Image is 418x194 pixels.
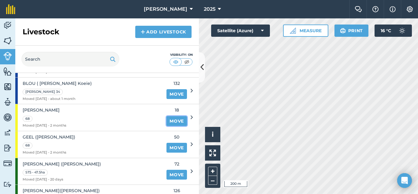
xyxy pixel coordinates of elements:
img: svg+xml;base64,PHN2ZyB4bWxucz0iaHR0cDovL3d3dy53My5vcmcvMjAwMC9zdmciIHdpZHRoPSIxNyIgaGVpZ2h0PSIxNy... [390,6,396,13]
input: Search [21,52,119,67]
span: GEEL ([PERSON_NAME]) [23,134,75,140]
img: svg+xml;base64,PD94bWwgdmVyc2lvbj0iMS4wIiBlbmNvZGluZz0idXRmLTgiPz4KPCEtLSBHZW5lcmF0b3I6IEFkb2JlIE... [3,113,12,122]
a: Move [166,116,187,126]
a: BLOU ( [PERSON_NAME] Koeie)[PERSON_NAME] 34Moved [DATE] - about 1 month [15,78,163,104]
span: [PERSON_NAME] [23,107,66,113]
span: [PERSON_NAME]([PERSON_NAME]) [23,187,100,194]
img: Two speech bubbles overlapping with the left bubble in the forefront [355,6,362,12]
a: Move [166,89,187,99]
span: 126 [166,187,187,194]
span: Moved [DATE] - about 1 month [23,96,92,102]
img: svg+xml;base64,PD94bWwgdmVyc2lvbj0iMS4wIiBlbmNvZGluZz0idXRmLTgiPz4KPCEtLSBHZW5lcmF0b3I6IEFkb2JlIE... [3,143,12,153]
div: Open Intercom Messenger [397,173,412,188]
button: + [208,167,217,176]
button: – [208,176,217,185]
img: svg+xml;base64,PHN2ZyB4bWxucz0iaHR0cDovL3d3dy53My5vcmcvMjAwMC9zdmciIHdpZHRoPSI1NiIgaGVpZ2h0PSI2MC... [3,67,12,76]
span: 50 [166,134,187,140]
button: Satellite (Azure) [211,25,270,37]
a: Move [166,170,187,180]
img: A cog icon [406,6,413,12]
span: Moved [DATE] - 2 months [23,150,75,155]
div: Visibility: On [170,52,193,57]
img: Ruler icon [290,28,296,34]
img: svg+xml;base64,PD94bWwgdmVyc2lvbj0iMS4wIiBlbmNvZGluZz0idXRmLTgiPz4KPCEtLSBHZW5lcmF0b3I6IEFkb2JlIE... [3,159,12,168]
span: 132 [166,80,187,87]
button: i [205,127,220,142]
span: 18 [166,107,187,113]
img: svg+xml;base64,PD94bWwgdmVyc2lvbj0iMS4wIiBlbmNvZGluZz0idXRmLTgiPz4KPCEtLSBHZW5lcmF0b3I6IEFkb2JlIE... [3,181,12,187]
img: svg+xml;base64,PHN2ZyB4bWxucz0iaHR0cDovL3d3dy53My5vcmcvMjAwMC9zdmciIHdpZHRoPSIxNCIgaGVpZ2h0PSIyNC... [141,28,145,36]
img: svg+xml;base64,PD94bWwgdmVyc2lvbj0iMS4wIiBlbmNvZGluZz0idXRmLTgiPz4KPCEtLSBHZW5lcmF0b3I6IEFkb2JlIE... [396,25,408,37]
div: 68 [23,143,32,149]
span: 72 [166,161,187,167]
span: Moved [DATE] - 2 months [23,123,66,128]
img: Four arrows, one pointing top left, one top right, one bottom right and the last bottom left [209,150,216,156]
img: svg+xml;base64,PHN2ZyB4bWxucz0iaHR0cDovL3d3dy53My5vcmcvMjAwMC9zdmciIHdpZHRoPSI1NiIgaGVpZ2h0PSI2MC... [3,36,12,45]
button: Print [334,25,369,37]
a: GEEL ([PERSON_NAME])68Moved [DATE] - 2 months [15,131,163,158]
span: 16 ° C [381,25,391,37]
img: svg+xml;base64,PD94bWwgdmVyc2lvbj0iMS4wIiBlbmNvZGluZz0idXRmLTgiPz4KPCEtLSBHZW5lcmF0b3I6IEFkb2JlIE... [3,52,12,60]
img: A question mark icon [372,6,379,12]
span: 2025 [204,6,215,13]
img: fieldmargin Logo [6,4,15,14]
span: [PERSON_NAME] ([PERSON_NAME]) [23,161,101,167]
span: [PERSON_NAME] [144,6,187,13]
a: [PERSON_NAME] ([PERSON_NAME])ST5 - 47.5haMoved [DATE] - 20 days [15,158,163,185]
span: BLOU ( [PERSON_NAME] Koeie) [23,80,92,87]
span: i [212,131,214,138]
div: ST5 - 47.5ha [23,169,48,176]
button: Measure [283,25,328,37]
a: Move [166,143,187,153]
a: [PERSON_NAME]68Moved [DATE] - 2 months [15,104,163,131]
div: 68 [23,116,32,122]
h2: Livestock [23,27,59,37]
img: svg+xml;base64,PHN2ZyB4bWxucz0iaHR0cDovL3d3dy53My5vcmcvMjAwMC9zdmciIHdpZHRoPSIxOSIgaGVpZ2h0PSIyNC... [110,55,116,63]
img: svg+xml;base64,PD94bWwgdmVyc2lvbj0iMS4wIiBlbmNvZGluZz0idXRmLTgiPz4KPCEtLSBHZW5lcmF0b3I6IEFkb2JlIE... [3,97,12,107]
img: svg+xml;base64,PD94bWwgdmVyc2lvbj0iMS4wIiBlbmNvZGluZz0idXRmLTgiPz4KPCEtLSBHZW5lcmF0b3I6IEFkb2JlIE... [3,21,12,30]
img: svg+xml;base64,PHN2ZyB4bWxucz0iaHR0cDovL3d3dy53My5vcmcvMjAwMC9zdmciIHdpZHRoPSI1MCIgaGVpZ2h0PSI0MC... [172,59,180,65]
img: svg+xml;base64,PHN2ZyB4bWxucz0iaHR0cDovL3d3dy53My5vcmcvMjAwMC9zdmciIHdpZHRoPSIxOSIgaGVpZ2h0PSIyNC... [340,27,346,34]
img: svg+xml;base64,PD94bWwgdmVyc2lvbj0iMS4wIiBlbmNvZGluZz0idXRmLTgiPz4KPCEtLSBHZW5lcmF0b3I6IEFkb2JlIE... [3,128,12,137]
a: Add Livestock [135,26,192,38]
img: svg+xml;base64,PHN2ZyB4bWxucz0iaHR0cDovL3d3dy53My5vcmcvMjAwMC9zdmciIHdpZHRoPSI1NiIgaGVpZ2h0PSI2MC... [3,82,12,91]
span: Moved [DATE] - 20 days [23,177,101,182]
button: 16 °C [375,25,412,37]
div: [PERSON_NAME] 34 [23,89,63,95]
img: svg+xml;base64,PHN2ZyB4bWxucz0iaHR0cDovL3d3dy53My5vcmcvMjAwMC9zdmciIHdpZHRoPSI1MCIgaGVpZ2h0PSI0MC... [183,59,191,65]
